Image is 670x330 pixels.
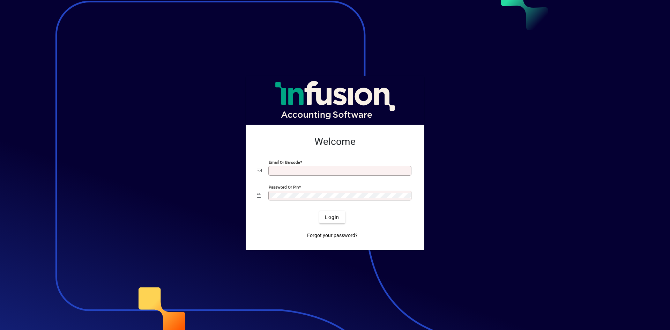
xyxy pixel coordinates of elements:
[269,185,299,190] mat-label: Password or Pin
[325,214,339,221] span: Login
[319,211,345,223] button: Login
[307,232,358,239] span: Forgot your password?
[257,136,413,148] h2: Welcome
[304,229,360,242] a: Forgot your password?
[269,160,300,165] mat-label: Email or Barcode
